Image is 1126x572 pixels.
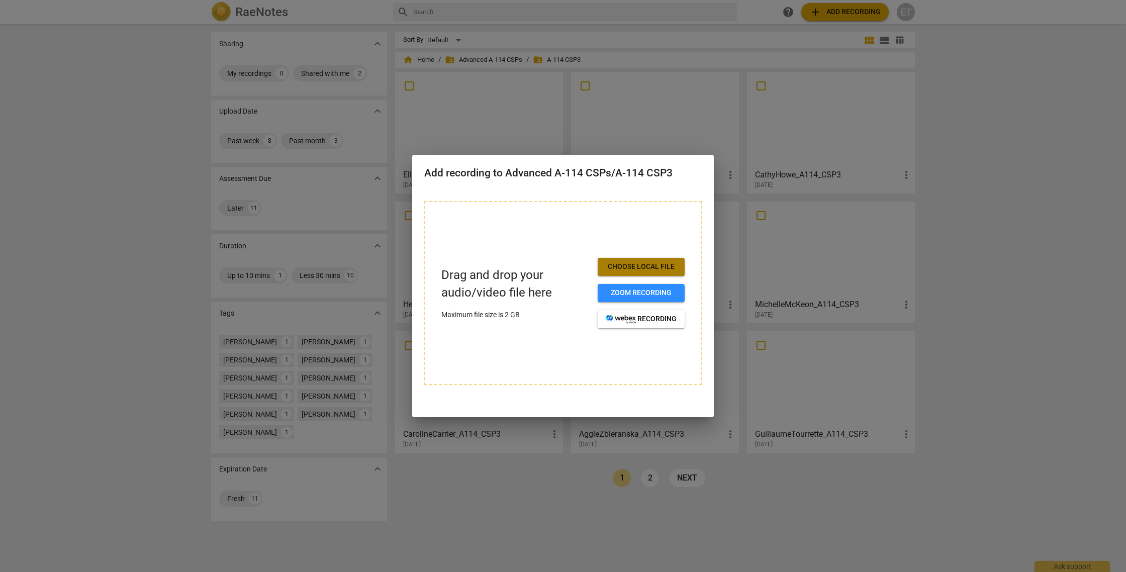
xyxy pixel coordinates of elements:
[606,262,677,272] span: Choose local file
[598,310,685,328] button: recording
[598,284,685,302] button: Zoom recording
[606,288,677,298] span: Zoom recording
[441,266,590,302] p: Drag and drop your audio/video file here
[441,310,590,320] p: Maximum file size is 2 GB
[598,258,685,276] button: Choose local file
[424,167,702,179] h2: Add recording to Advanced A-114 CSPs/A-114 CSP3
[606,314,677,324] span: recording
